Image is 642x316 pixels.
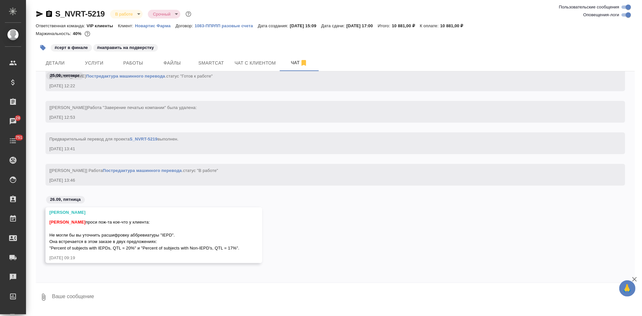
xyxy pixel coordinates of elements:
[55,44,88,51] p: #серт в финале
[184,10,193,18] button: Доп статусы указывают на важность/срочность заказа
[619,280,636,297] button: 🙏
[157,59,188,67] span: Файлы
[130,137,158,141] a: S_NVRT-5219
[36,31,73,36] p: Маржинальность:
[49,105,197,110] span: [[PERSON_NAME]]
[49,137,178,141] span: Предварительный перевод для проекта выполнен.
[195,23,258,28] a: 1083-ППРЛП разовые счета
[378,23,392,28] p: Итого:
[12,115,24,121] span: 28
[183,168,218,173] span: статус "В работе"
[79,59,110,67] span: Услуги
[49,255,239,261] div: [DATE] 09:19
[49,220,85,225] span: [PERSON_NAME]
[321,23,346,28] p: Дата сдачи:
[420,23,440,28] p: К оплате:
[392,23,420,28] p: 10 881,00 ₽
[284,59,315,67] span: Чат
[622,282,633,295] span: 🙏
[49,83,602,89] div: [DATE] 12:22
[55,9,105,18] a: S_NVRT-5219
[151,11,173,17] button: Срочный
[196,59,227,67] span: Smartcat
[50,196,81,203] p: 26.09, пятница
[49,177,602,184] div: [DATE] 13:46
[235,59,276,67] span: Чат с клиентом
[36,10,44,18] button: Скопировать ссылку для ЯМессенджера
[148,10,180,18] div: В работе
[40,59,71,67] span: Детали
[2,113,24,129] a: 28
[36,41,50,55] button: Добавить тэг
[87,23,118,28] p: VIP клиенты
[346,23,378,28] p: [DATE] 17:00
[50,44,93,50] span: серт в финале
[49,146,602,152] div: [DATE] 13:41
[73,31,83,36] p: 40%
[12,134,26,141] span: 751
[258,23,290,28] p: Дата создания:
[50,72,80,79] p: 25.09, четверг
[583,12,619,18] span: Оповещения-логи
[559,4,619,10] span: Пользовательские сообщения
[87,105,197,110] span: Работа "Заверение печатью компании" была удалена:
[49,209,239,216] div: [PERSON_NAME]
[49,114,602,121] div: [DATE] 12:53
[93,44,159,50] span: направить на подверстку
[113,11,135,17] button: В работе
[440,23,468,28] p: 10 881,00 ₽
[118,23,135,28] p: Клиент:
[49,168,218,173] span: [[PERSON_NAME]] Работа .
[2,133,24,149] a: 751
[175,23,195,28] p: Договор:
[83,30,92,38] button: 5396.10 RUB;
[97,44,154,51] p: #направить на подверстку
[45,10,53,18] button: Скопировать ссылку
[110,10,143,18] div: В работе
[300,59,308,67] svg: Отписаться
[135,23,175,28] a: Новартис Фарма
[103,168,182,173] a: Постредактура машинного перевода
[290,23,321,28] p: [DATE] 15:09
[36,23,87,28] p: Ответственная команда:
[49,220,239,250] span: проси пож-та кое-что у клиента: Не могли бы вы уточнить расшифровку аббревиатуры "IEPD". Она встр...
[118,59,149,67] span: Работы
